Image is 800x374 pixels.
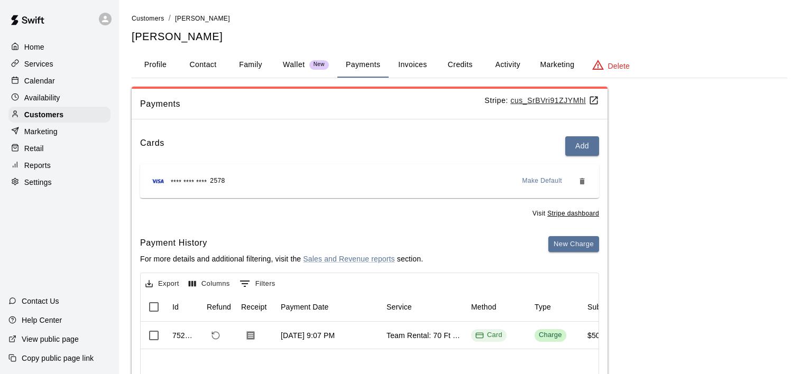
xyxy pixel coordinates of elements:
[574,173,591,190] button: Remove
[539,330,562,340] div: Charge
[241,326,260,345] button: Download Receipt
[132,14,164,22] a: Customers
[485,95,599,106] p: Stripe:
[337,52,389,78] button: Payments
[381,292,466,322] div: Service
[8,157,111,173] a: Reports
[24,143,44,154] p: Retail
[8,124,111,139] a: Marketing
[484,52,531,78] button: Activity
[210,176,225,186] span: 2578
[529,292,582,322] div: Type
[535,292,551,322] div: Type
[140,236,423,250] h6: Payment History
[143,276,182,292] button: Export
[466,292,529,322] div: Method
[132,52,179,78] button: Profile
[24,160,51,171] p: Reports
[518,173,567,190] button: Make Default
[548,236,599,253] button: New Charge
[22,296,59,306] p: Contact Us
[608,61,630,71] p: Delete
[132,15,164,22] span: Customers
[565,136,599,156] button: Add
[241,292,267,322] div: Receipt
[8,56,111,72] a: Services
[201,292,236,322] div: Refund
[24,76,55,86] p: Calendar
[8,39,111,55] a: Home
[132,30,787,44] h5: [PERSON_NAME]
[587,292,615,322] div: Subtotal
[281,330,335,341] div: Aug 12, 2025, 9:07 PM
[167,292,201,322] div: Id
[283,59,305,70] p: Wallet
[475,330,502,340] div: Card
[227,52,274,78] button: Family
[140,136,164,156] h6: Cards
[8,90,111,106] a: Availability
[24,126,58,137] p: Marketing
[140,254,423,264] p: For more details and additional filtering, visit the section.
[309,61,329,68] span: New
[387,330,461,341] div: Team Rental: 70 Ft Pitching Tunnel
[132,13,787,24] nav: breadcrumb
[172,292,179,322] div: Id
[172,330,196,341] div: 752696
[532,209,599,219] span: Visit
[8,174,111,190] a: Settings
[587,330,611,341] div: $50.00
[8,141,111,156] a: Retail
[179,52,227,78] button: Contact
[8,107,111,123] a: Customers
[207,292,231,322] div: Refund
[471,292,496,322] div: Method
[436,52,484,78] button: Credits
[522,176,563,186] span: Make Default
[24,59,53,69] p: Services
[22,353,94,363] p: Copy public page link
[24,42,44,52] p: Home
[186,276,233,292] button: Select columns
[236,292,275,322] div: Receipt
[140,97,485,111] span: Payments
[24,92,60,103] p: Availability
[275,292,381,322] div: Payment Date
[132,52,787,78] div: basic tabs example
[24,109,63,120] p: Customers
[281,292,329,322] div: Payment Date
[389,52,436,78] button: Invoices
[149,176,168,186] img: Credit card brand logo
[531,52,583,78] button: Marketing
[24,177,52,188] p: Settings
[169,13,171,24] li: /
[387,292,412,322] div: Service
[510,96,599,105] a: cus_SrBVri91ZJYMhl
[22,334,79,344] p: View public page
[237,275,278,292] button: Show filters
[303,255,394,263] a: Sales and Revenue reports
[582,292,635,322] div: Subtotal
[547,210,599,217] a: Stripe dashboard
[207,326,225,344] span: Refund payment
[175,15,230,22] span: [PERSON_NAME]
[22,315,62,325] p: Help Center
[8,73,111,89] a: Calendar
